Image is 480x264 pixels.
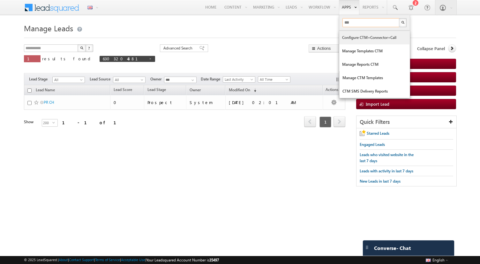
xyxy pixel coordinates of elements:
[42,56,93,61] span: results found
[340,71,410,85] a: Manage CTM Templates
[339,58,409,71] a: Manage Reports CTM
[24,119,37,125] div: Show
[80,46,83,49] img: Search
[53,77,83,83] span: All
[304,117,316,127] a: prev
[374,245,411,251] span: Converse - Chat
[258,76,290,83] a: All Time
[147,100,183,105] div: Prospect
[52,77,85,83] a: All
[360,142,385,147] span: Engaged Leads
[258,77,289,82] span: All Time
[323,86,338,94] span: Actions
[432,258,445,262] span: English
[24,257,219,263] span: © 2025 LeadSquared | | | | |
[209,258,219,262] span: 35497
[223,77,253,82] span: Last Activity
[103,56,146,61] span: 6303204881
[24,23,73,33] span: Manage Leads
[42,119,52,126] span: 200
[190,100,222,105] div: System
[339,31,409,44] a: Configure CTM+Connector+call
[146,258,219,262] span: Your Leadsquared Account Number is
[319,117,331,127] span: 1
[29,76,52,82] span: Lead Stage
[95,258,120,262] a: Terms of Service
[223,76,255,83] a: Last Activity
[113,77,146,83] a: All
[360,179,401,184] span: New Leads in last 7 days
[364,245,370,250] img: carter-drag
[52,121,57,124] span: select
[90,76,113,82] span: Lead Source
[304,116,316,127] span: prev
[59,258,68,262] a: About
[44,100,54,105] a: PR CH
[424,256,450,264] button: English
[188,77,196,83] a: Show All Items
[110,86,135,94] a: Lead Score
[401,21,404,24] img: Search
[163,45,194,51] span: Advanced Search
[360,169,413,173] span: Leads with activity in last 7 days
[33,87,58,95] a: Lead Name
[309,44,345,52] button: Actions
[334,116,345,127] span: next
[69,258,94,262] a: Contact Support
[190,87,201,92] span: Owner
[367,131,389,136] span: Starred Leads
[251,88,256,93] span: (sorted descending)
[121,258,145,262] a: Acceptable Use
[229,100,317,105] div: [DATE] 02:01 AM
[86,44,93,52] button: ?
[417,46,445,51] span: Collapse Panel
[114,87,132,92] span: Lead Score
[144,86,169,94] a: Lead Stage
[360,152,414,163] span: Leads who visited website in the last 7 days
[113,77,144,83] span: All
[62,119,124,126] div: 1 - 1 of 1
[366,101,389,107] span: Import Lead
[339,44,409,58] a: Manage Templates CTM
[88,45,91,51] span: ?
[334,117,345,127] a: next
[147,87,166,92] span: Lead Stage
[356,116,456,128] div: Quick Filters
[226,86,259,94] a: Modified On (sorted descending)
[340,85,410,98] a: CTM SMS Delivery Reports
[114,100,141,105] div: 0
[201,76,223,82] span: Date Range
[150,76,164,82] span: Owner
[229,87,250,92] span: Modified On
[27,56,37,61] span: 1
